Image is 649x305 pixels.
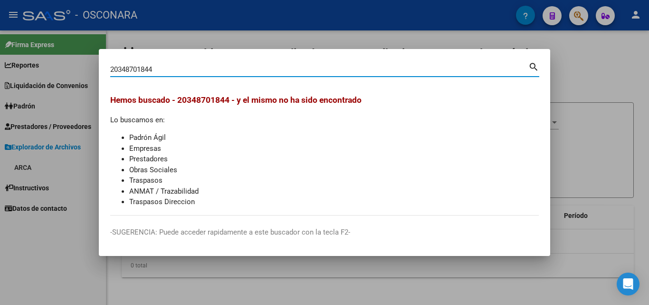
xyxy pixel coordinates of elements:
p: -SUGERENCIA: Puede acceder rapidamente a este buscador con la tecla F2- [110,227,539,238]
mat-icon: search [528,60,539,72]
li: Obras Sociales [129,165,539,176]
li: Traspasos Direccion [129,197,539,207]
li: ANMAT / Trazabilidad [129,186,539,197]
div: Open Intercom Messenger [617,273,639,295]
li: Padrón Ágil [129,132,539,143]
li: Traspasos [129,175,539,186]
li: Empresas [129,143,539,154]
span: Hemos buscado - 20348701844 - y el mismo no ha sido encontrado [110,95,362,105]
div: Lo buscamos en: [110,94,539,207]
li: Prestadores [129,154,539,165]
